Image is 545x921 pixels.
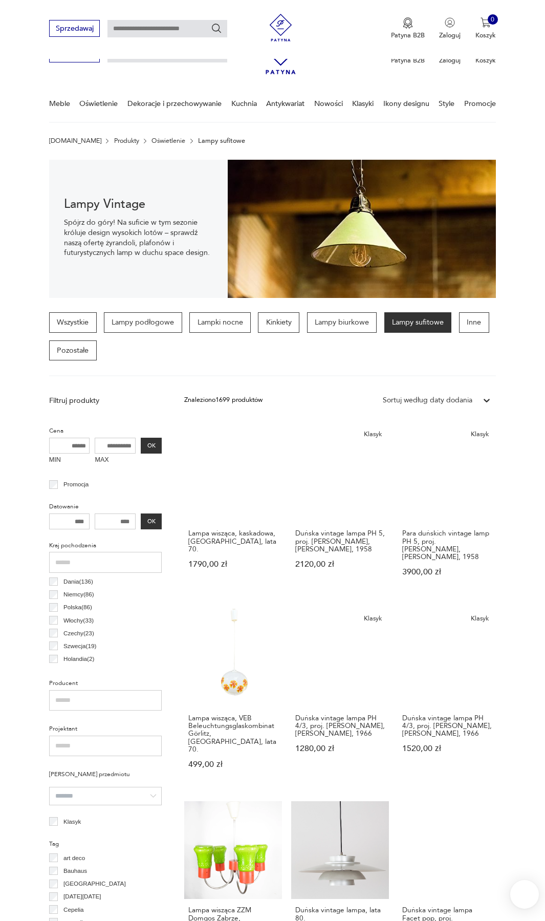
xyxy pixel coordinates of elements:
[49,137,101,144] a: [DOMAIN_NAME]
[188,529,278,553] h3: Lampa wisząca, kaskadowa, [GEOGRAPHIC_DATA], lata 70.
[114,137,139,144] a: Produkty
[464,86,496,121] a: Promocje
[64,218,213,258] p: Spójrz do góry! Na suficie w tym sezonie króluje design wysokich lotów – sprawdź naszą ofertę żyr...
[295,745,385,753] p: 1280,00 zł
[63,628,94,638] p: Czechy ( 23 )
[402,568,492,576] p: 3900,00 zł
[488,14,498,25] div: 0
[391,17,425,40] button: Patyna B2B
[49,396,162,406] p: Filtruj produkty
[63,866,87,876] p: Bauhaus
[95,454,136,468] label: MAX
[184,424,282,594] a: Lampa wisząca, kaskadowa, zielona, lata 70.Lampa wisząca, kaskadowa, [GEOGRAPHIC_DATA], lata 70.1...
[439,31,461,40] p: Zaloguj
[189,312,251,333] a: Lampki nocne
[391,31,425,40] p: Patyna B2B
[398,424,496,594] a: KlasykPara duńskich vintage lamp PH 5, proj. Poul Henningsen, Louis Poulsen, 1958Para duńskich vi...
[141,438,162,454] button: OK
[439,56,461,65] p: Zaloguj
[49,678,162,689] p: Producent
[63,602,92,612] p: Polska ( 86 )
[475,31,496,40] p: Koszyk
[439,17,461,40] button: Zaloguj
[439,86,454,121] a: Style
[79,86,118,121] a: Oświetlenie
[291,424,389,594] a: KlasykDuńska vintage lampa PH 5, proj. Poul Henningsen, Louis Poulsen, 1958Duńska vintage lampa P...
[188,761,278,768] p: 499,00 zł
[49,769,162,780] p: [PERSON_NAME] przedmiotu
[49,426,162,436] p: Cena
[188,561,278,568] p: 1790,00 zł
[402,745,492,753] p: 1520,00 zł
[481,17,491,28] img: Ikona koszyka
[211,23,222,34] button: Szukaj
[49,724,162,734] p: Projektant
[384,312,452,333] a: Lampy sufitowe
[49,454,90,468] label: MIN
[49,86,70,121] a: Meble
[383,86,429,121] a: Ikony designu
[266,86,304,121] a: Antykwariat
[184,395,263,405] div: Znaleziono 1699 produktów
[295,529,385,553] h3: Duńska vintage lampa PH 5, proj. [PERSON_NAME], [PERSON_NAME], 1958
[291,609,389,786] a: KlasykDuńska vintage lampa PH 4/3, proj. Poul Henningsen, Louis Poulsen, 1966Duńska vintage lampa...
[307,312,377,333] a: Lampy biurkowe
[63,641,96,651] p: Szwecja ( 19 )
[403,17,413,29] img: Ikona medalu
[63,879,126,889] p: [GEOGRAPHIC_DATA]
[391,17,425,40] a: Ikona medaluPatyna B2B
[258,312,299,333] a: Kinkiety
[63,654,94,664] p: Holandia ( 2 )
[63,667,133,677] p: [GEOGRAPHIC_DATA] ( 2 )
[63,589,94,599] p: Niemcy ( 86 )
[188,714,278,753] h3: Lampa wisząca, VEB Beleuchtungsglaskombinat Görlitz, [GEOGRAPHIC_DATA], lata 70.
[63,817,81,827] p: Klasyk
[63,853,85,863] p: art deco
[49,20,100,37] button: Sprzedawaj
[63,479,89,489] p: Promocja
[510,880,539,909] iframe: Smartsupp widget button
[151,137,185,144] a: Oświetlenie
[352,86,374,121] a: Klasyki
[127,86,222,121] a: Dekoracje i przechowywanie
[49,541,162,551] p: Kraj pochodzenia
[49,312,97,333] a: Wszystkie
[184,609,282,786] a: Lampa wisząca, VEB Beleuchtungsglaskombinat Görlitz, Niemcy, lata 70.Lampa wisząca, VEB Beleuchtu...
[475,17,496,40] button: 0Koszyk
[314,86,343,121] a: Nowości
[402,529,492,561] h3: Para duńskich vintage lamp PH 5, proj. [PERSON_NAME], [PERSON_NAME], 1958
[141,513,162,530] button: OK
[63,576,93,587] p: Dania ( 136 )
[295,714,385,738] h3: Duńska vintage lampa PH 4/3, proj. [PERSON_NAME], [PERSON_NAME], 1966
[228,160,496,298] img: Lampy sufitowe w stylu vintage
[49,26,100,32] a: Sprzedawaj
[231,86,257,121] a: Kuchnia
[264,14,298,41] img: Patyna - sklep z meblami i dekoracjami vintage
[49,502,162,512] p: Datowanie
[391,56,425,65] p: Patyna B2B
[63,615,94,626] p: Włochy ( 33 )
[63,891,101,902] p: [DATE][DATE]
[49,839,162,849] p: Tag
[64,199,213,210] h1: Lampy Vintage
[459,312,489,333] a: Inne
[295,561,385,568] p: 2120,00 zł
[475,56,496,65] p: Koszyk
[402,714,492,738] h3: Duńska vintage lampa PH 4/3, proj. [PERSON_NAME], [PERSON_NAME], 1966
[63,905,84,915] p: Cepelia
[445,17,455,28] img: Ikonka użytkownika
[198,137,245,144] p: Lampy sufitowe
[398,609,496,786] a: KlasykDuńska vintage lampa PH 4/3, proj. Poul Henningsen, Louis Poulsen, 1966Duńska vintage lampa...
[49,340,97,361] a: Pozostałe
[104,312,182,333] a: Lampy podłogowe
[383,395,472,405] div: Sortuj według daty dodania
